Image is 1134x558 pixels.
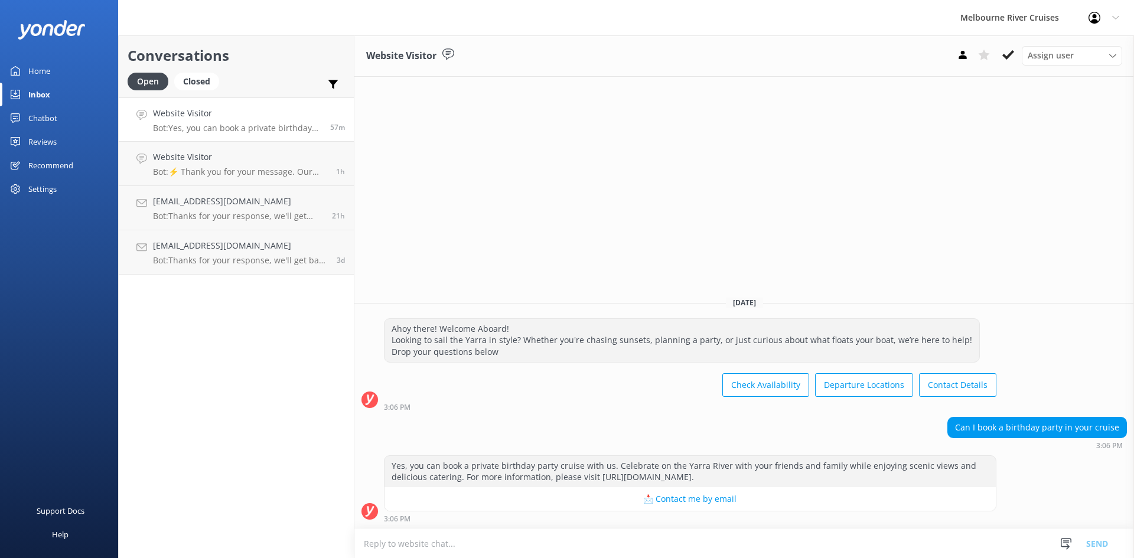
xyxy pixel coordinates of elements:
[119,97,354,142] a: Website VisitorBot:Yes, you can book a private birthday party cruise with us. Celebrate on the Ya...
[384,456,996,487] div: Yes, you can book a private birthday party cruise with us. Celebrate on the Yarra River with your...
[722,373,809,397] button: Check Availability
[119,142,354,186] a: Website VisitorBot:⚡ Thank you for your message. Our office hours are Mon - Fri 9.30am - 5pm. We'...
[52,523,69,546] div: Help
[128,73,168,90] div: Open
[948,417,1126,438] div: Can I book a birthday party in your cruise
[119,186,354,230] a: [EMAIL_ADDRESS][DOMAIN_NAME]Bot:Thanks for your response, we'll get back to you as soon as we can...
[384,319,979,362] div: Ahoy there! Welcome Aboard! Looking to sail the Yarra in style? Whether you're chasing sunsets, p...
[366,48,436,64] h3: Website Visitor
[330,122,345,132] span: Sep 16 2025 03:06pm (UTC +10:00) Australia/Sydney
[384,487,996,511] button: 📩 Contact me by email
[153,151,327,164] h4: Website Visitor
[28,106,57,130] div: Chatbot
[384,515,410,523] strong: 3:06 PM
[384,404,410,411] strong: 3:06 PM
[174,74,225,87] a: Closed
[815,373,913,397] button: Departure Locations
[28,154,73,177] div: Recommend
[128,74,174,87] a: Open
[28,59,50,83] div: Home
[919,373,996,397] button: Contact Details
[174,73,219,90] div: Closed
[153,211,323,221] p: Bot: Thanks for your response, we'll get back to you as soon as we can during opening hours.
[153,123,321,133] p: Bot: Yes, you can book a private birthday party cruise with us. Celebrate on the Yarra River with...
[384,514,996,523] div: Sep 16 2025 03:06pm (UTC +10:00) Australia/Sydney
[18,20,86,40] img: yonder-white-logo.png
[153,239,328,252] h4: [EMAIL_ADDRESS][DOMAIN_NAME]
[119,230,354,275] a: [EMAIL_ADDRESS][DOMAIN_NAME]Bot:Thanks for your response, we'll get back to you as soon as we can...
[1028,49,1074,62] span: Assign user
[28,83,50,106] div: Inbox
[337,255,345,265] span: Sep 12 2025 05:14pm (UTC +10:00) Australia/Sydney
[28,177,57,201] div: Settings
[153,107,321,120] h4: Website Visitor
[336,167,345,177] span: Sep 16 2025 02:15pm (UTC +10:00) Australia/Sydney
[384,403,996,411] div: Sep 16 2025 03:06pm (UTC +10:00) Australia/Sydney
[1096,442,1123,449] strong: 3:06 PM
[1022,46,1122,65] div: Assign User
[332,211,345,221] span: Sep 15 2025 06:24pm (UTC +10:00) Australia/Sydney
[153,195,323,208] h4: [EMAIL_ADDRESS][DOMAIN_NAME]
[153,167,327,177] p: Bot: ⚡ Thank you for your message. Our office hours are Mon - Fri 9.30am - 5pm. We'll get back to...
[726,298,763,308] span: [DATE]
[153,255,328,266] p: Bot: Thanks for your response, we'll get back to you as soon as we can during opening hours.
[128,44,345,67] h2: Conversations
[37,499,84,523] div: Support Docs
[947,441,1127,449] div: Sep 16 2025 03:06pm (UTC +10:00) Australia/Sydney
[28,130,57,154] div: Reviews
